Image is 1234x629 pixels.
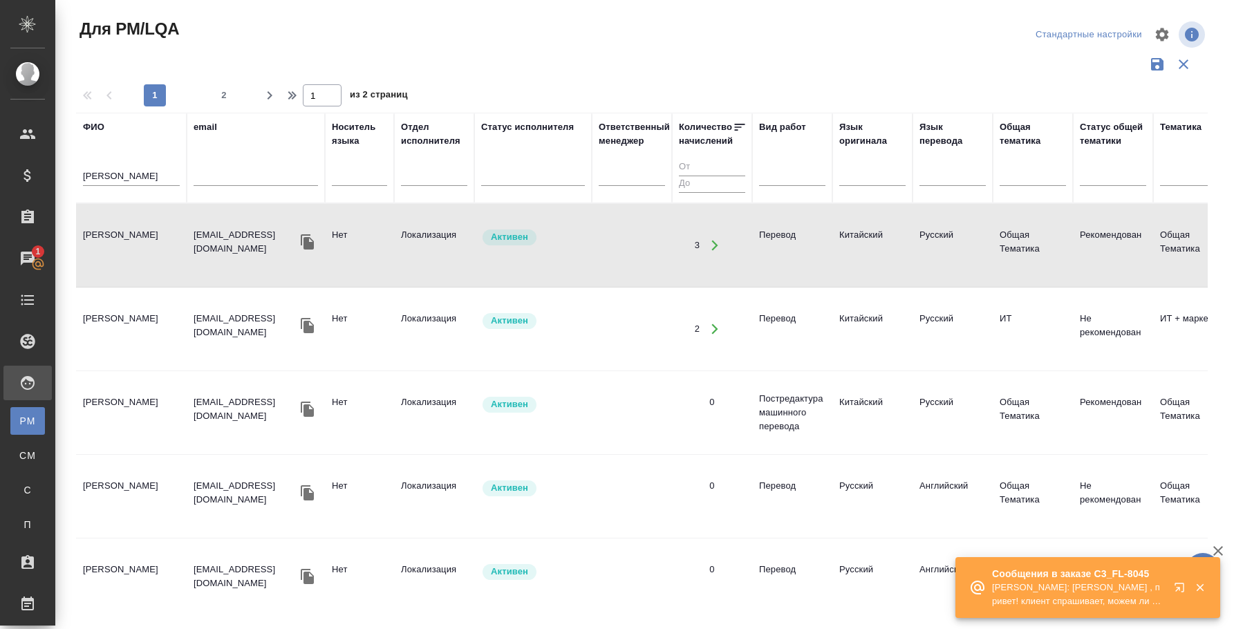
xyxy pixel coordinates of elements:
[481,563,585,581] div: Рядовой исполнитель: назначай с учетом рейтинга
[194,479,297,507] p: [EMAIL_ADDRESS][DOMAIN_NAME]
[325,221,394,270] td: Нет
[1073,388,1153,437] td: Рекомендован
[76,556,187,604] td: [PERSON_NAME]
[325,305,394,353] td: Нет
[1000,120,1066,148] div: Общая тематика
[1073,472,1153,520] td: Не рекомендован
[709,479,714,493] div: 0
[401,120,467,148] div: Отдел исполнителя
[297,566,318,587] button: Скопировать
[700,232,729,260] button: Открыть работы
[832,221,913,270] td: Китайский
[76,472,187,520] td: [PERSON_NAME]
[700,315,729,344] button: Открыть работы
[76,18,179,40] span: Для PM/LQA
[752,385,832,440] td: Постредактура машинного перевода
[832,305,913,353] td: Китайский
[599,120,670,148] div: Ответственный менеджер
[194,312,297,339] p: [EMAIL_ADDRESS][DOMAIN_NAME]
[913,221,993,270] td: Русский
[1144,51,1170,77] button: Сохранить фильтры
[491,230,528,244] p: Активен
[709,563,714,576] div: 0
[913,388,993,437] td: Русский
[695,238,700,252] div: 3
[76,305,187,353] td: [PERSON_NAME]
[1170,51,1197,77] button: Сбросить фильтры
[752,472,832,520] td: Перевод
[325,556,394,604] td: Нет
[27,245,48,259] span: 1
[752,556,832,604] td: Перевод
[1186,581,1214,594] button: Закрыть
[1153,388,1233,437] td: Общая Тематика
[76,388,187,437] td: [PERSON_NAME]
[1080,120,1146,148] div: Статус общей тематики
[491,314,528,328] p: Активен
[332,120,387,148] div: Носитель языка
[1073,305,1153,353] td: Не рекомендован
[481,120,574,134] div: Статус исполнителя
[10,407,45,435] a: PM
[194,228,297,256] p: [EMAIL_ADDRESS][DOMAIN_NAME]
[832,472,913,520] td: Русский
[919,120,986,148] div: Язык перевода
[759,120,806,134] div: Вид работ
[491,397,528,411] p: Активен
[297,399,318,420] button: Скопировать
[194,120,217,134] div: email
[832,388,913,437] td: Китайский
[992,581,1165,608] p: [PERSON_NAME]: [PERSON_NAME] , привет! клиент спрашивает, можем ли уложить монгольский в 21600 (у...
[1032,24,1146,46] div: split button
[83,120,104,134] div: ФИО
[394,472,474,520] td: Локализация
[213,88,235,102] span: 2
[992,567,1165,581] p: Сообщения в заказе C3_FL-8045
[1186,553,1220,588] button: 🙏
[194,563,297,590] p: [EMAIL_ADDRESS][DOMAIN_NAME]
[913,472,993,520] td: Английский
[993,388,1073,437] td: Общая Тематика
[695,322,700,336] div: 2
[679,159,745,176] input: От
[10,511,45,538] a: П
[993,472,1073,520] td: Общая Тематика
[491,481,528,495] p: Активен
[481,395,585,414] div: Рядовой исполнитель: назначай с учетом рейтинга
[394,556,474,604] td: Локализация
[752,305,832,353] td: Перевод
[832,556,913,604] td: Русский
[297,232,318,252] button: Скопировать
[297,315,318,336] button: Скопировать
[481,479,585,498] div: Рядовой исполнитель: назначай с учетом рейтинга
[394,305,474,353] td: Локализация
[1153,221,1233,270] td: Общая Тематика
[1146,18,1179,51] span: Настроить таблицу
[913,305,993,353] td: Русский
[839,120,906,148] div: Язык оригинала
[993,305,1073,353] td: ИТ
[76,221,187,270] td: [PERSON_NAME]
[17,449,38,462] span: CM
[10,476,45,504] a: С
[17,483,38,497] span: С
[17,518,38,532] span: П
[679,120,733,148] div: Количество начислений
[1160,120,1202,134] div: Тематика
[325,388,394,437] td: Нет
[194,395,297,423] p: [EMAIL_ADDRESS][DOMAIN_NAME]
[17,414,38,428] span: PM
[394,221,474,270] td: Локализация
[1153,305,1233,353] td: ИТ + маркетинг
[752,221,832,270] td: Перевод
[10,442,45,469] a: CM
[350,86,408,106] span: из 2 страниц
[709,395,714,409] div: 0
[325,472,394,520] td: Нет
[679,176,745,193] input: До
[1153,472,1233,520] td: Общая Тематика
[394,388,474,437] td: Локализация
[1179,21,1208,48] span: Посмотреть информацию
[3,241,52,276] a: 1
[1166,574,1199,607] button: Открыть в новой вкладке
